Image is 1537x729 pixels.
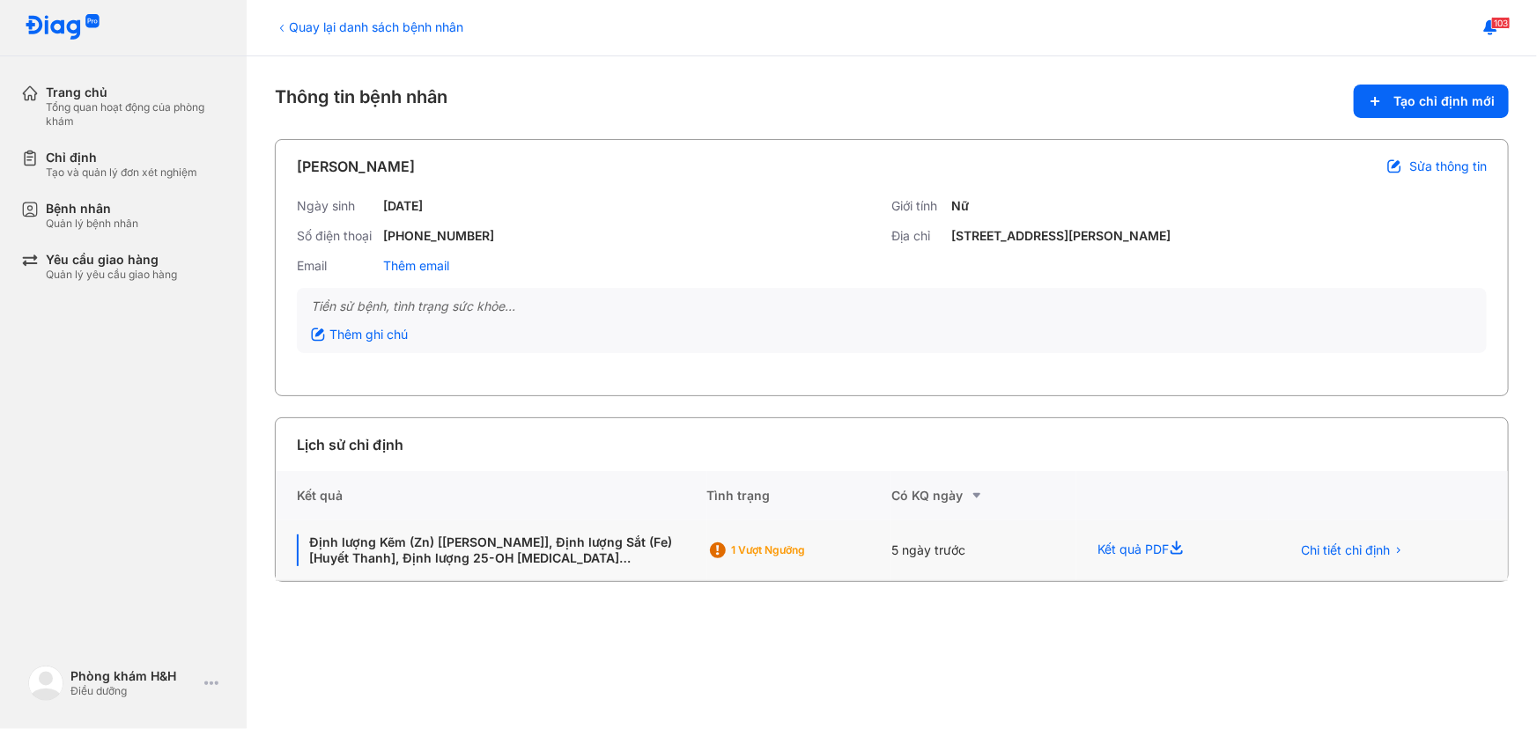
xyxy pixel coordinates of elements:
[46,252,177,268] div: Yêu cầu giao hàng
[732,543,873,557] div: 1 Vượt ngưỡng
[891,520,1076,581] div: 5 ngày trước
[297,258,376,274] div: Email
[28,666,63,701] img: logo
[46,268,177,282] div: Quản lý yêu cầu giao hàng
[275,18,463,36] div: Quay lại danh sách bệnh nhân
[46,217,138,231] div: Quản lý bệnh nhân
[892,228,945,244] div: Địa chỉ
[1290,537,1415,563] button: Chi tiết chỉ định
[46,150,197,166] div: Chỉ định
[952,228,1171,244] div: [STREET_ADDRESS][PERSON_NAME]
[891,485,1076,506] div: Có KQ ngày
[892,198,945,214] div: Giới tính
[1393,93,1495,109] span: Tạo chỉ định mới
[297,156,415,177] div: [PERSON_NAME]
[275,85,1509,118] div: Thông tin bệnh nhân
[46,85,225,100] div: Trang chủ
[297,228,376,244] div: Số điện thoại
[70,668,197,684] div: Phòng khám H&H
[297,434,403,455] div: Lịch sử chỉ định
[1409,158,1487,174] span: Sửa thông tin
[297,198,376,214] div: Ngày sinh
[383,228,494,244] div: [PHONE_NUMBER]
[383,258,449,274] div: Thêm email
[276,471,707,520] div: Kết quả
[311,327,408,342] div: Thêm ghi chú
[1301,542,1390,558] span: Chi tiết chỉ định
[297,534,686,566] div: Định lượng Kẽm (Zn) [[PERSON_NAME]], Định lượng Sắt (Fe) [Huyết Thanh], Định lượng 25-OH [MEDICAL...
[46,166,197,180] div: Tạo và quản lý đơn xét nghiệm
[1354,85,1509,118] button: Tạo chỉ định mới
[46,201,138,217] div: Bệnh nhân
[383,198,423,214] div: [DATE]
[311,298,1473,314] div: Tiền sử bệnh, tình trạng sức khỏe...
[46,100,225,129] div: Tổng quan hoạt động của phòng khám
[1491,17,1511,29] span: 103
[1076,520,1269,581] div: Kết quả PDF
[952,198,970,214] div: Nữ
[70,684,197,698] div: Điều dưỡng
[707,471,892,520] div: Tình trạng
[25,14,100,41] img: logo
